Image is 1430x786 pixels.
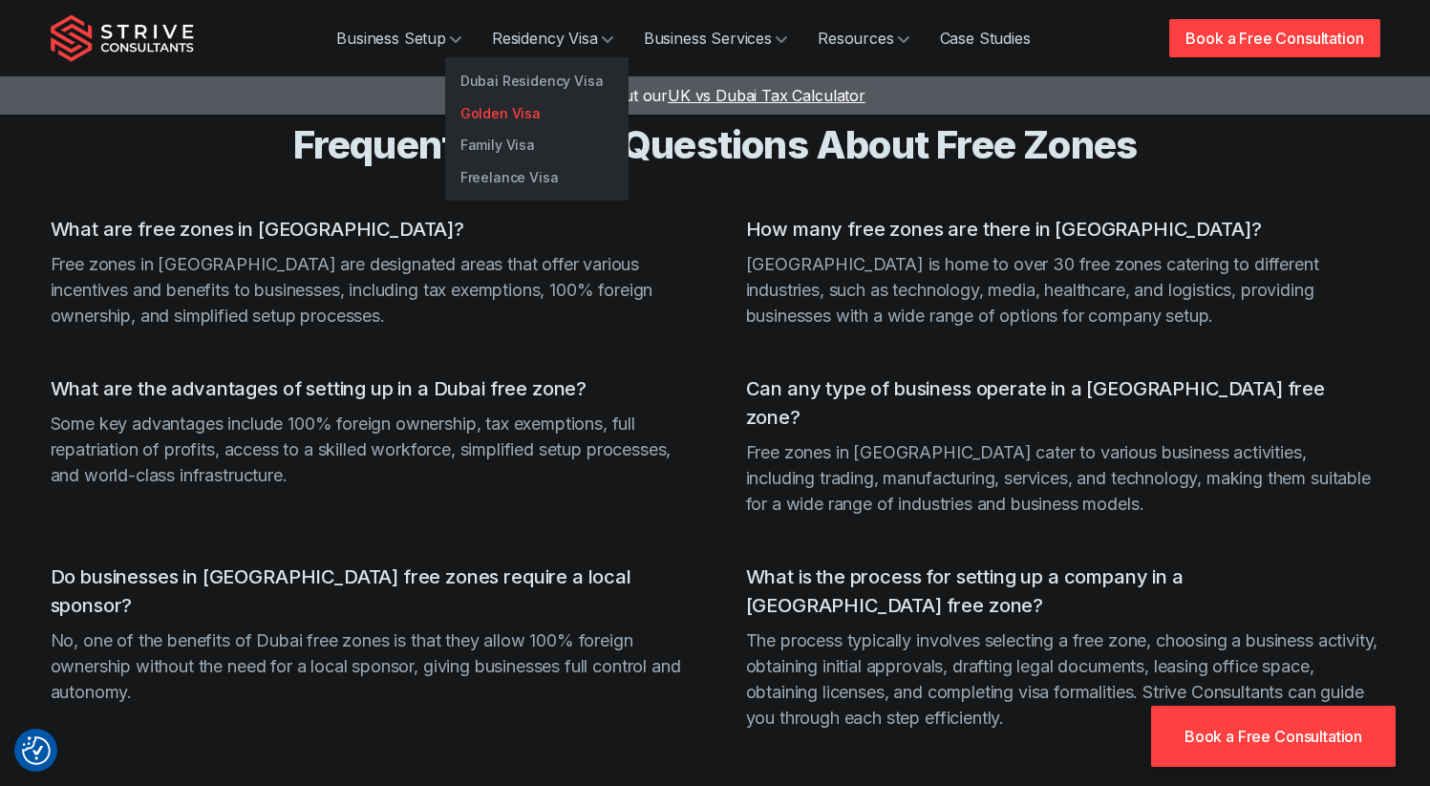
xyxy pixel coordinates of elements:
p: No, one of the benefits of Dubai free zones is that they allow 100% foreign ownership without the... [51,627,685,705]
h3: What are free zones in [GEOGRAPHIC_DATA]? [51,215,685,244]
a: Business Services [629,19,802,57]
a: Dubai Residency Visa [445,65,629,97]
a: Residency Visa [477,19,629,57]
button: Consent Preferences [22,736,51,765]
p: Free zones in [GEOGRAPHIC_DATA] are designated areas that offer various incentives and benefits t... [51,251,685,329]
span: UK vs Dubai Tax Calculator [668,86,865,105]
h3: What is the process for setting up a company in a [GEOGRAPHIC_DATA] free zone? [746,563,1380,620]
p: Free zones in [GEOGRAPHIC_DATA] cater to various business activities, including trading, manufact... [746,439,1380,517]
a: Book a Free Consultation [1151,706,1396,767]
h3: Can any type of business operate in a [GEOGRAPHIC_DATA] free zone? [746,374,1380,432]
h3: Do businesses in [GEOGRAPHIC_DATA] free zones require a local sponsor? [51,563,685,620]
h2: Frequently Asked Questions About Free Zones [104,121,1327,169]
a: Business Setup [321,19,477,57]
h3: What are the advantages of setting up in a Dubai free zone? [51,374,685,403]
p: The process typically involves selecting a free zone, choosing a business activity, obtaining ini... [746,627,1380,731]
a: Book a Free Consultation [1169,19,1379,57]
a: Family Visa [445,129,629,161]
a: Freelance Visa [445,161,629,194]
img: Strive Consultants [51,14,194,62]
p: [GEOGRAPHIC_DATA] is home to over 30 free zones catering to different industries, such as technol... [746,251,1380,329]
p: Some key advantages include 100% foreign ownership, tax exemptions, full repatriation of profits,... [51,411,685,488]
a: Check out ourUK vs Dubai Tax Calculator [565,86,865,105]
h3: How many free zones are there in [GEOGRAPHIC_DATA]? [746,215,1380,244]
img: Revisit consent button [22,736,51,765]
a: Golden Visa [445,97,629,130]
a: Case Studies [925,19,1046,57]
a: Resources [802,19,925,57]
